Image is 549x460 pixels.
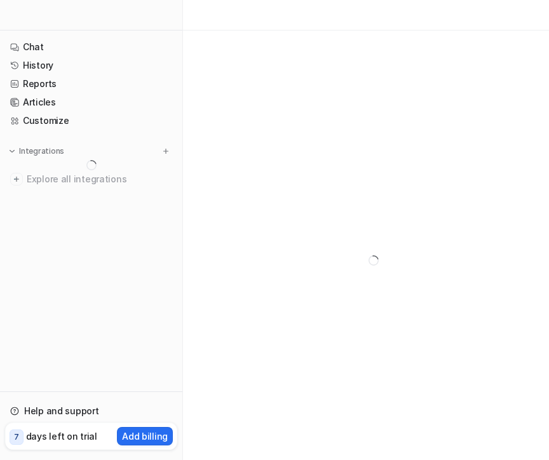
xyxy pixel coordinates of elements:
[5,93,177,111] a: Articles
[10,173,23,186] img: explore all integrations
[161,147,170,156] img: menu_add.svg
[5,402,177,420] a: Help and support
[5,75,177,93] a: Reports
[8,147,17,156] img: expand menu
[5,112,177,130] a: Customize
[19,146,64,156] p: Integrations
[27,169,172,189] span: Explore all integrations
[14,431,19,443] p: 7
[5,170,177,188] a: Explore all integrations
[122,430,168,443] p: Add billing
[5,57,177,74] a: History
[117,427,173,445] button: Add billing
[5,38,177,56] a: Chat
[26,430,97,443] p: days left on trial
[5,145,68,158] button: Integrations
